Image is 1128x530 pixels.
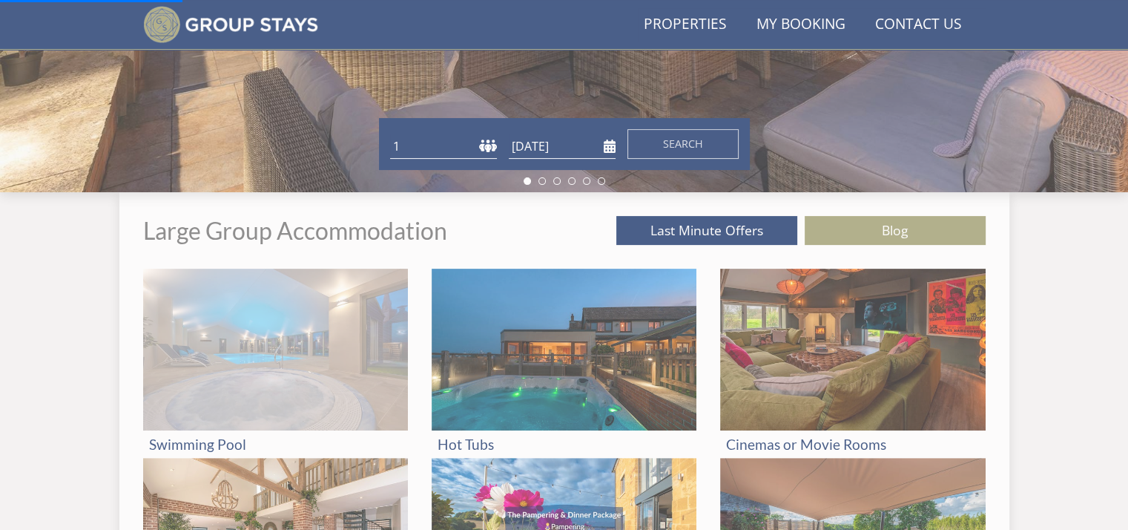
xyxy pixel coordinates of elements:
a: My Booking [751,8,851,42]
input: Arrival Date [509,134,616,159]
h3: Cinemas or Movie Rooms [726,436,979,452]
img: 'Hot Tubs' - Large Group Accommodation Holiday Ideas [432,269,696,431]
img: 'Cinemas or Movie Rooms' - Large Group Accommodation Holiday Ideas [720,269,985,431]
a: Blog [805,216,986,245]
h3: Swimming Pool [149,436,402,452]
a: 'Hot Tubs' - Large Group Accommodation Holiday Ideas Hot Tubs [432,269,696,458]
h1: Large Group Accommodation [143,217,447,243]
a: Contact Us [869,8,968,42]
img: Group Stays [143,6,319,43]
h3: Hot Tubs [438,436,690,452]
a: Last Minute Offers [616,216,797,245]
span: Search [663,137,703,151]
a: 'Cinemas or Movie Rooms' - Large Group Accommodation Holiday Ideas Cinemas or Movie Rooms [720,269,985,458]
img: 'Swimming Pool' - Large Group Accommodation Holiday Ideas [143,269,408,431]
button: Search [627,129,739,159]
a: Properties [638,8,733,42]
a: 'Swimming Pool' - Large Group Accommodation Holiday Ideas Swimming Pool [143,269,408,458]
